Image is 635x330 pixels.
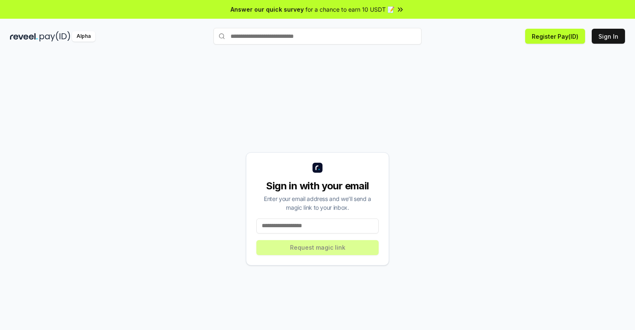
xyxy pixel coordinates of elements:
img: reveel_dark [10,31,38,42]
img: logo_small [313,163,322,173]
span: Answer our quick survey [231,5,304,14]
div: Alpha [72,31,95,42]
span: for a chance to earn 10 USDT 📝 [305,5,394,14]
button: Sign In [592,29,625,44]
div: Enter your email address and we’ll send a magic link to your inbox. [256,194,379,212]
img: pay_id [40,31,70,42]
button: Register Pay(ID) [525,29,585,44]
div: Sign in with your email [256,179,379,193]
